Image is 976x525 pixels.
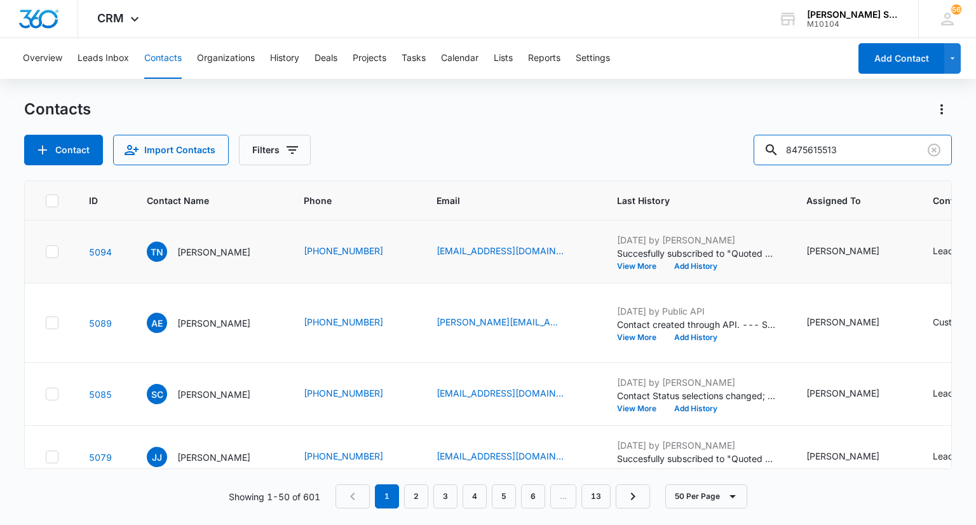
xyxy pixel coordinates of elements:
a: Page 13 [581,484,611,508]
div: Lead [933,244,954,257]
span: Last History [617,194,757,207]
button: Import Contacts [113,135,229,165]
button: View More [617,334,665,341]
a: [PHONE_NUMBER] [304,449,383,463]
button: Overview [23,38,62,79]
a: Navigate to contact details page for Todd Nuccio [89,247,112,257]
button: History [270,38,299,79]
button: Organizations [197,38,255,79]
button: Actions [932,99,952,119]
em: 1 [375,484,399,508]
button: Filters [239,135,311,165]
a: Navigate to contact details page for steve cross [89,389,112,400]
button: Add Contact [24,135,103,165]
p: [DATE] by [PERSON_NAME] [617,439,776,452]
div: Phone - (815) 545-0221 - Select to Edit Field [304,315,406,331]
button: Add Contact [858,43,944,74]
div: Assigned To - Ted DiMayo - Select to Edit Field [806,315,902,331]
p: Showing 1-50 of 601 [229,490,320,503]
span: sc [147,384,167,404]
a: [PHONE_NUMBER] [304,244,383,257]
button: Lists [494,38,513,79]
p: [DATE] by [PERSON_NAME] [617,233,776,247]
a: Navigate to contact details page for Ashley Elliot [89,318,112,329]
p: Contact Status selections changed; SALE was removed and Active Customers was added. [617,389,776,402]
a: Page 5 [492,484,516,508]
button: Reports [528,38,560,79]
button: Deals [315,38,337,79]
input: Search Contacts [754,135,952,165]
a: Navigate to contact details page for Janae James [89,452,112,463]
button: View More [617,468,665,475]
p: [PERSON_NAME] [177,388,250,401]
div: Lead [933,386,954,400]
div: Contact Name - Ashley Elliot - Select to Edit Field [147,313,273,333]
p: Succesfully subscribed to "Quoted NEW". [617,452,776,465]
button: View More [617,262,665,270]
a: [EMAIL_ADDRESS][DOMAIN_NAME] [437,386,564,400]
div: [PERSON_NAME] [806,449,879,463]
h1: Contacts [24,100,91,119]
a: [PHONE_NUMBER] [304,386,383,400]
button: Calendar [441,38,478,79]
a: Page 4 [463,484,487,508]
div: Assigned To - Ted DiMayo - Select to Edit Field [806,449,902,465]
button: View More [617,405,665,412]
button: Projects [353,38,386,79]
button: Add History [665,262,726,270]
div: Contact Name - Todd Nuccio - Select to Edit Field [147,242,273,262]
div: Assigned To - Ted DiMayo - Select to Edit Field [806,386,902,402]
div: Assigned To - Ted DiMayo - Select to Edit Field [806,244,902,259]
div: notifications count [951,4,961,15]
div: Contact Name - steve cross - Select to Edit Field [147,384,273,404]
button: Settings [576,38,610,79]
button: Add History [665,468,726,475]
nav: Pagination [335,484,650,508]
div: Phone - (972) 800-5190 - Select to Edit Field [304,386,406,402]
div: Contact Name - Janae James - Select to Edit Field [147,447,273,467]
button: Tasks [402,38,426,79]
a: Page 3 [433,484,457,508]
span: TN [147,242,167,262]
a: Page 6 [521,484,545,508]
div: Email - chad.ashley.elliott@gmail.com - Select to Edit Field [437,315,586,331]
button: Clear [924,140,944,160]
span: JJ [147,447,167,467]
p: Contact created through API. --- Street: 22366 Merritton Notes: Synced from sa5 [DATE]T16:00:04.7... [617,318,776,331]
div: [PERSON_NAME] [806,386,879,400]
button: Add History [665,405,726,412]
div: account id [807,20,900,29]
a: [EMAIL_ADDRESS][DOMAIN_NAME] [437,244,564,257]
div: [PERSON_NAME] [806,315,879,329]
div: Customer [933,315,973,329]
span: ID [89,194,98,207]
p: [DATE] by [PERSON_NAME] [617,376,776,389]
span: Contact Name [147,194,255,207]
div: Email - stevecross1534@gmail.com - Select to Edit Field [437,386,586,402]
p: [PERSON_NAME] [177,317,250,330]
p: [DATE] by Public API [617,304,776,318]
div: Lead [933,449,954,463]
span: CRM [97,11,124,25]
p: [PERSON_NAME] [177,245,250,259]
div: Phone - (704) 890-9161 - Select to Edit Field [304,244,406,259]
span: Assigned To [806,194,884,207]
p: Succesfully subscribed to "Quoted NEW". [617,247,776,260]
button: Contacts [144,38,182,79]
a: [PERSON_NAME][EMAIL_ADDRESS][PERSON_NAME][PERSON_NAME][DOMAIN_NAME] [437,315,564,329]
span: Email [437,194,568,207]
a: Page 2 [404,484,428,508]
button: 50 Per Page [665,484,747,508]
div: Email - samarajames28@gmail.com - Select to Edit Field [437,449,586,465]
div: [PERSON_NAME] [806,244,879,257]
p: [PERSON_NAME] [177,451,250,464]
button: Leads Inbox [78,38,129,79]
div: account name [807,10,900,20]
a: [EMAIL_ADDRESS][DOMAIN_NAME] [437,449,564,463]
span: 56 [951,4,961,15]
a: Next Page [616,484,650,508]
div: Phone - (773) 454-2895 - Select to Edit Field [304,449,406,465]
a: [PHONE_NUMBER] [304,315,383,329]
div: Email - tcnuccio@att.net - Select to Edit Field [437,244,586,259]
button: Add History [665,334,726,341]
